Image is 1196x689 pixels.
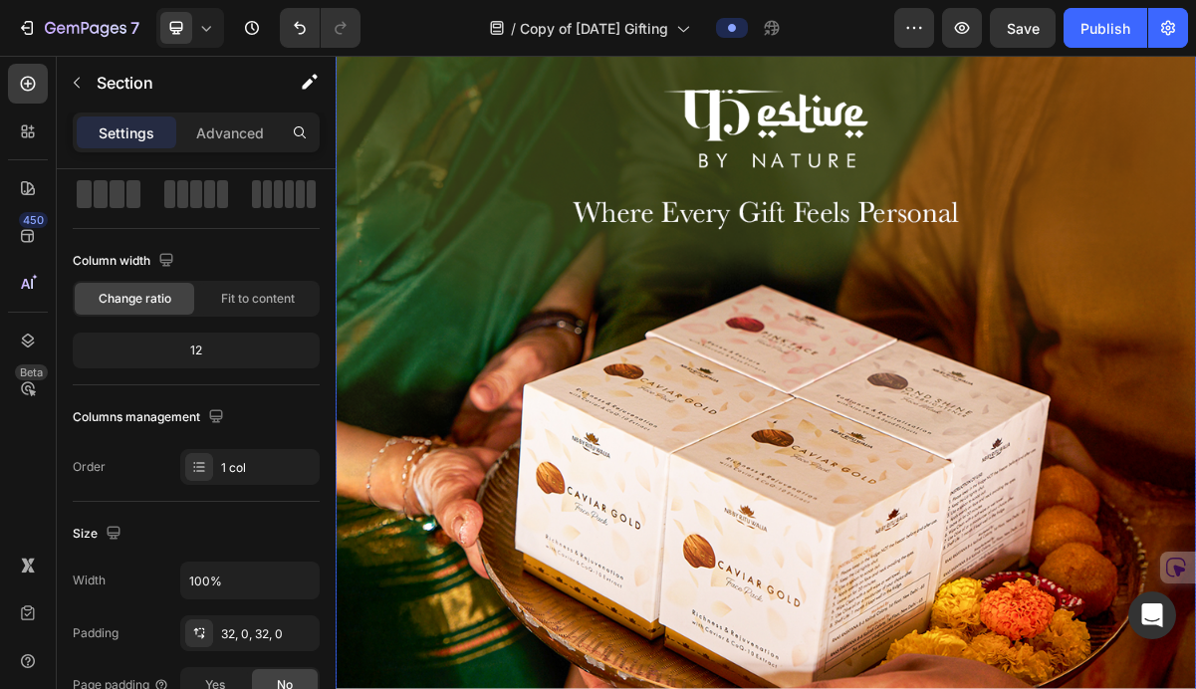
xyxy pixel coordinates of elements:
[520,18,668,39] span: Copy of [DATE] Gifting
[1128,591,1176,639] div: Open Intercom Messenger
[221,290,295,308] span: Fit to content
[1064,8,1147,48] button: Publish
[221,459,315,477] div: 1 col
[19,212,48,228] div: 450
[280,8,360,48] div: Undo/Redo
[990,8,1056,48] button: Save
[73,624,119,642] div: Padding
[1007,20,1040,37] span: Save
[97,71,260,95] p: Section
[130,16,139,40] p: 7
[99,122,154,143] p: Settings
[221,625,315,643] div: 32, 0, 32, 0
[73,458,106,476] div: Order
[196,122,264,143] p: Advanced
[8,8,148,48] button: 7
[181,563,319,598] input: Auto
[73,404,228,431] div: Columns management
[511,18,516,39] span: /
[15,364,48,380] div: Beta
[73,521,125,548] div: Size
[73,248,178,275] div: Column width
[73,572,106,589] div: Width
[77,337,316,364] div: 12
[99,290,171,308] span: Change ratio
[336,56,1196,689] iframe: Design area
[1080,18,1130,39] div: Publish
